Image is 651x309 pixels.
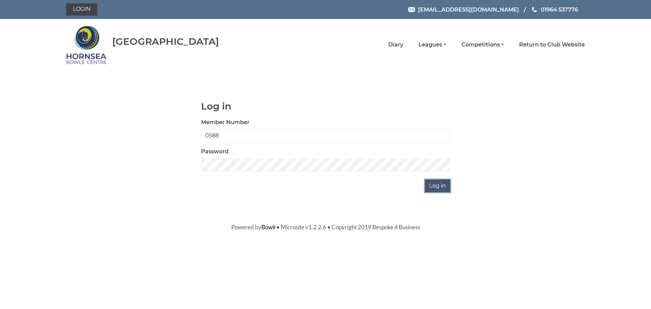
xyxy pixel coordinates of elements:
[201,148,229,156] label: Password
[66,3,97,16] a: Login
[532,7,537,12] img: Phone us
[112,36,219,47] div: [GEOGRAPHIC_DATA]
[541,6,578,13] span: 01964 537776
[261,224,276,231] a: Bowlr
[231,224,420,231] span: Powered by • Microsite v1.2.2.6 • Copyright 2019 Bespoke 4 Business
[531,5,578,14] a: Phone us 01964 537776
[408,5,519,14] a: Email [EMAIL_ADDRESS][DOMAIN_NAME]
[461,41,504,49] a: Competitions
[66,21,107,69] img: Hornsea Bowls Centre
[388,41,403,49] a: Diary
[201,118,250,127] label: Member Number
[418,41,446,49] a: Leagues
[408,7,415,12] img: Email
[519,41,585,49] a: Return to Club Website
[201,101,450,112] h1: Log in
[418,6,519,13] span: [EMAIL_ADDRESS][DOMAIN_NAME]
[425,179,450,192] input: Log in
